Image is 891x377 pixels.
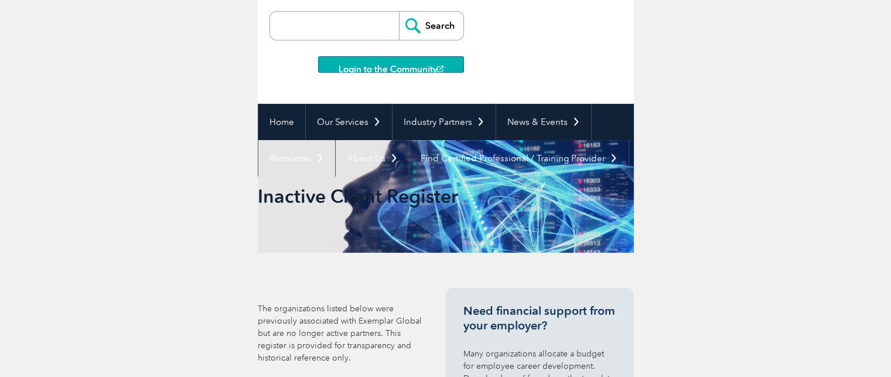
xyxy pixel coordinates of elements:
a: Home [258,104,305,140]
a: News & Events [496,104,591,140]
a: Industry Partners [392,104,496,140]
a: About Us [336,140,409,176]
input: Search [399,12,463,40]
p: The organizations listed below were previously associated with Exemplar Global but are no longer ... [258,303,427,364]
img: open_square.png [437,66,443,72]
a: Find Certified Professional / Training Provider [409,140,629,176]
a: Login to the Community [318,56,464,73]
a: Our Services [306,104,392,140]
a: Resources [258,140,335,176]
h3: Need financial support from your employer? [463,304,616,333]
h2: Inactive Client Register [258,187,521,206]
